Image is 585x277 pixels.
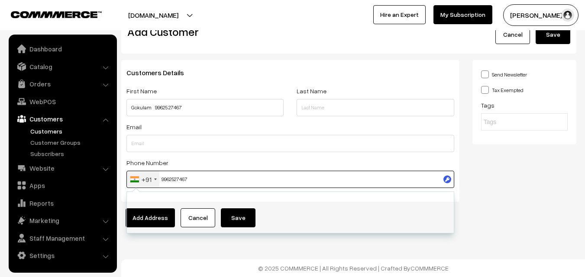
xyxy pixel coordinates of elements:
[11,230,114,246] a: Staff Management
[11,9,87,19] a: COMMMERCE
[126,122,142,131] label: Email
[28,127,114,136] a: Customers
[11,11,102,18] img: COMMMERCE
[495,25,530,44] a: Cancel
[11,59,114,74] a: Catalog
[11,248,114,263] a: Settings
[536,25,570,44] button: Save
[11,160,114,176] a: Website
[127,171,159,188] div: India (भारत): +91
[127,25,343,38] h2: Add Customer
[443,175,451,183] multipassword: MultiPassword
[11,41,114,57] a: Dashboard
[11,76,114,92] a: Orders
[11,213,114,228] a: Marketing
[126,208,175,227] button: Add Address
[126,68,194,77] span: Customers Details
[481,70,527,79] label: Send Newsletter
[481,85,524,94] label: Tax Exempted
[126,171,454,188] input: Phone Number
[433,5,492,24] a: My Subscription
[11,111,114,127] a: Customers
[126,135,454,152] input: Email
[297,99,454,116] input: Last Name
[28,149,114,158] a: Subscribers
[142,174,152,185] div: +91
[11,94,114,109] a: WebPOS
[126,158,168,167] label: Phone Number
[11,195,114,211] a: Reports
[410,264,449,272] a: COMMMERCE
[561,9,574,22] img: user
[11,178,114,193] a: Apps
[98,4,209,26] button: [DOMAIN_NAME]
[28,138,114,147] a: Customer Groups
[481,101,495,110] label: Tags
[126,99,284,116] input: First Name
[121,259,585,277] footer: © 2025 COMMMERCE | All Rights Reserved | Crafted By
[373,5,426,24] a: Hire an Expert
[503,4,579,26] button: [PERSON_NAME] s…
[126,86,157,96] label: First Name
[484,118,559,127] input: Tags
[297,86,326,96] label: Last Name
